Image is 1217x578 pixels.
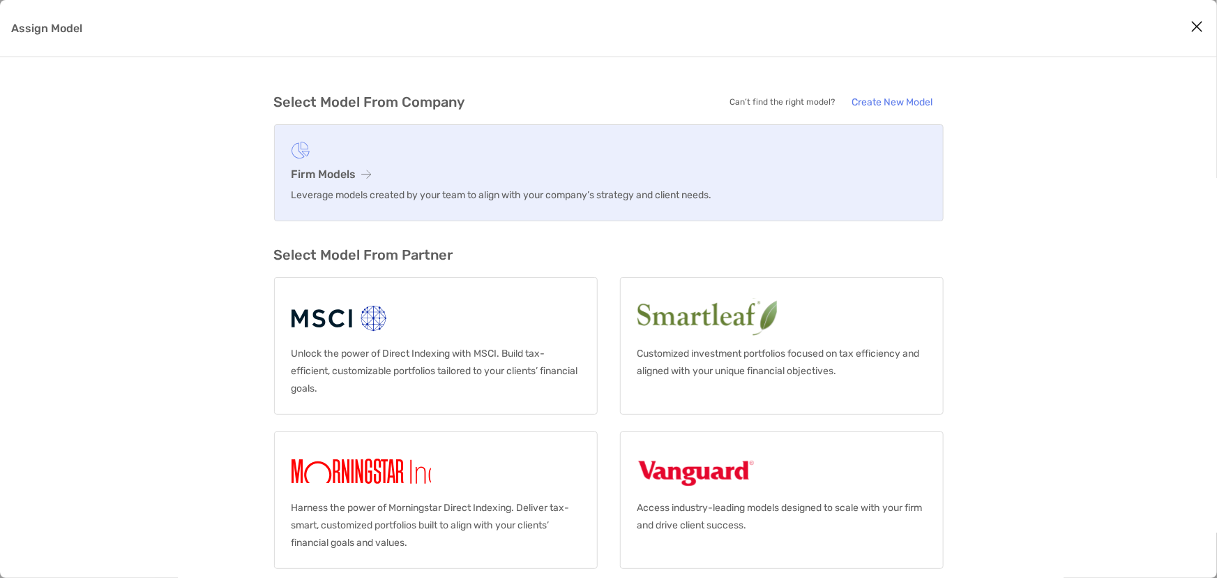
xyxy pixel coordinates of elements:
h3: Select Model From Company [274,94,465,110]
img: Smartleaf [637,295,894,339]
p: Unlock the power of Direct Indexing with MSCI. Build tax-efficient, customizable portfolios tailo... [292,345,580,397]
h3: Select Model From Partner [274,246,944,263]
p: Assign Model [11,20,82,37]
a: Create New Model [841,91,944,113]
a: SmartleafCustomized investment portfolios focused on tax efficiency and aligned with your unique ... [620,277,944,415]
a: MorningstarHarness the power of Morningstar Direct Indexing. Deliver tax-smart, customized portfo... [274,431,598,569]
h3: Firm Models [292,168,926,181]
p: Access industry-leading models designed to scale with your firm and drive client success. [637,499,926,534]
p: Customized investment portfolios focused on tax efficiency and aligned with your unique financial... [637,345,926,380]
button: Close modal [1186,17,1207,38]
a: MSCIUnlock the power of Direct Indexing with MSCI. Build tax-efficient, customizable portfolios t... [274,277,598,415]
img: Vanguard [637,449,755,494]
a: VanguardAccess industry-leading models designed to scale with your firm and drive client success. [620,431,944,569]
p: Can’t find the right model? [730,94,836,111]
a: Firm ModelsLeverage models created by your team to align with your company’s strategy and client ... [274,124,944,221]
p: Leverage models created by your team to align with your company’s strategy and client needs. [292,186,926,204]
p: Harness the power of Morningstar Direct Indexing. Deliver tax-smart, customized portfolios built ... [292,499,580,551]
img: Morningstar [292,449,487,494]
img: MSCI [292,295,390,339]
